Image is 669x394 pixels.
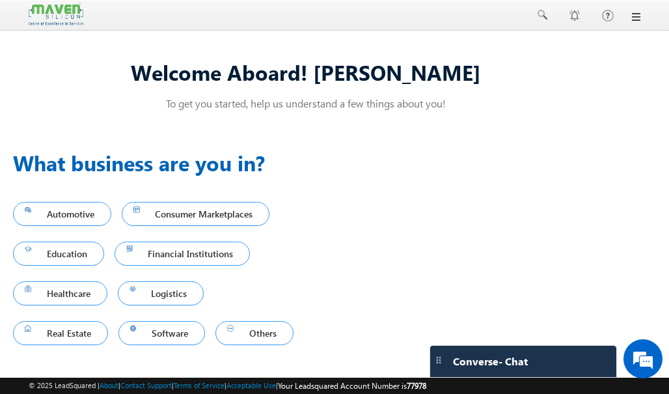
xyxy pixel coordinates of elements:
[433,355,444,365] img: carter-drag
[22,68,55,85] img: d_60004797649_company_0_60004797649
[191,304,236,322] em: Submit
[68,68,219,85] div: Leave a message
[227,324,282,342] span: Others
[17,120,238,293] textarea: Type your message and click 'Submit'
[226,381,276,389] a: Acceptable Use
[213,7,245,38] div: Minimize live chat window
[133,205,258,223] span: Consumer Marketplaces
[13,58,599,86] div: Welcome Aboard! [PERSON_NAME]
[407,381,426,391] span: 77978
[29,380,426,392] span: © 2025 LeadSquared | | | | |
[453,356,528,367] span: Converse - Chat
[130,324,194,342] span: Software
[13,147,312,178] h3: What business are you in?
[25,324,96,342] span: Real Estate
[29,3,83,26] img: Custom Logo
[278,381,426,391] span: Your Leadsquared Account Number is
[174,381,225,389] a: Terms of Service
[25,205,100,223] span: Automotive
[126,245,239,262] span: Financial Institutions
[100,381,118,389] a: About
[25,245,92,262] span: Education
[130,285,193,302] span: Logistics
[120,381,172,389] a: Contact Support
[25,285,96,302] span: Healthcare
[13,96,599,110] p: To get you started, help us understand a few things about you!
